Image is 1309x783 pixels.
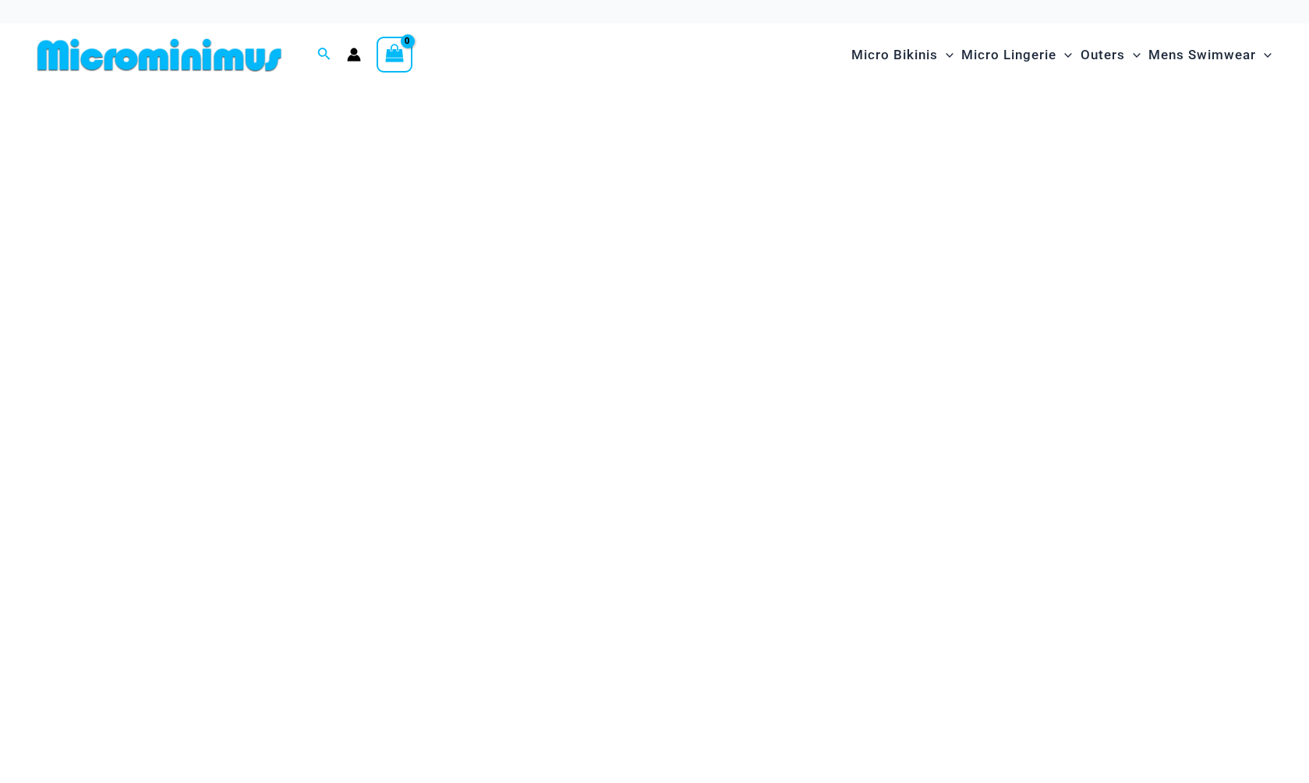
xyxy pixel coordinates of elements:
img: MM SHOP LOGO FLAT [31,37,288,73]
span: Mens Swimwear [1148,35,1256,75]
a: OutersMenu ToggleMenu Toggle [1077,31,1144,79]
span: Micro Bikinis [851,35,938,75]
span: Micro Lingerie [961,35,1056,75]
a: Micro LingerieMenu ToggleMenu Toggle [957,31,1076,79]
span: Outers [1081,35,1125,75]
span: Menu Toggle [1056,35,1072,75]
a: Mens SwimwearMenu ToggleMenu Toggle [1144,31,1275,79]
a: View Shopping Cart, empty [377,37,412,73]
span: Menu Toggle [938,35,953,75]
span: Menu Toggle [1256,35,1272,75]
span: Menu Toggle [1125,35,1141,75]
a: Micro BikinisMenu ToggleMenu Toggle [847,31,957,79]
a: Account icon link [347,48,361,62]
nav: Site Navigation [845,29,1278,81]
a: Search icon link [317,45,331,65]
